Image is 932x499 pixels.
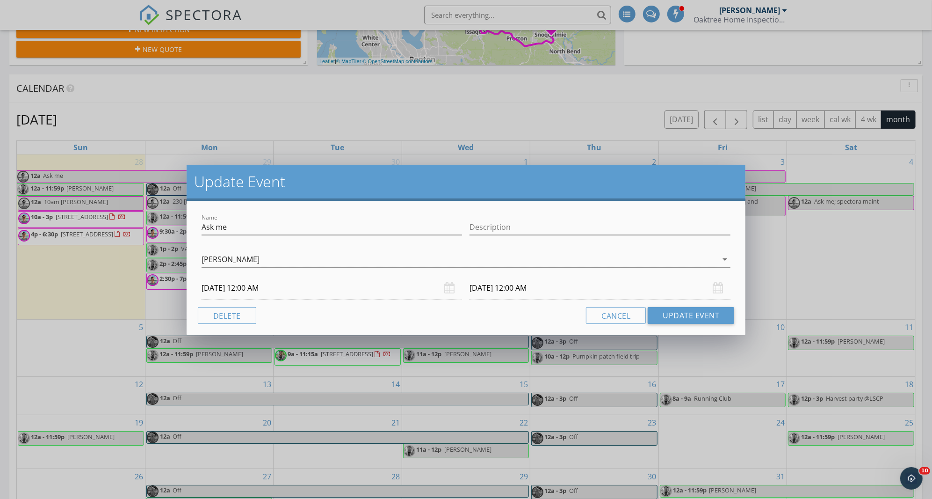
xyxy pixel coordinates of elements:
[648,307,734,324] button: Update Event
[719,254,730,265] i: arrow_drop_down
[202,255,260,264] div: [PERSON_NAME]
[919,467,930,475] span: 10
[194,172,738,191] h2: Update Event
[586,307,646,324] button: Cancel
[202,277,462,300] input: Select date
[470,277,730,300] input: Select date
[900,467,923,490] iframe: Intercom live chat
[198,307,256,324] button: Delete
